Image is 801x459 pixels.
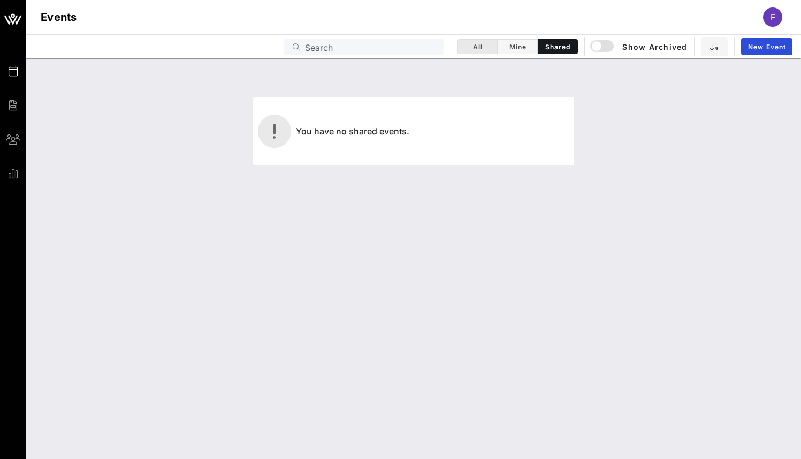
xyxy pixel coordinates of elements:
[763,7,782,27] div: F
[592,40,687,53] span: Show Archived
[457,39,498,54] button: All
[747,43,786,51] span: New Event
[296,126,409,137] span: You have no shared events.
[771,12,775,22] span: F
[591,37,688,56] button: Show Archived
[538,39,578,54] button: Shared
[741,38,792,55] a: New Event
[41,9,77,26] h1: Events
[504,43,531,51] span: Mine
[498,39,538,54] button: Mine
[544,43,571,51] span: Shared
[464,43,491,51] span: All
